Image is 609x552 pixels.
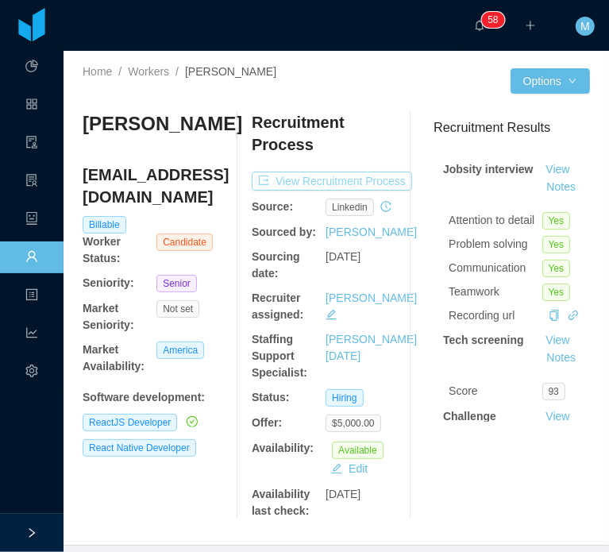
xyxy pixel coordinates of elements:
i: icon: setting [25,357,38,389]
a: icon: link [568,309,579,322]
span: Not set [156,300,199,318]
span: / [118,65,121,78]
i: icon: link [568,310,579,321]
i: icon: edit [326,309,337,320]
span: Billable [83,216,126,234]
a: View [541,334,576,346]
i: icon: copy [549,310,560,321]
span: Yes [542,236,571,253]
h4: [EMAIL_ADDRESS][DOMAIN_NAME] [83,164,230,208]
div: Copy [549,307,560,324]
button: icon: editEdit [325,459,374,478]
span: / [175,65,179,78]
a: icon: pie-chart [25,51,38,84]
b: Offer: [252,416,282,429]
i: icon: history [380,201,391,212]
span: 93 [542,383,565,400]
span: ReactJS Developer [83,414,177,431]
span: America [156,342,204,359]
a: icon: audit [25,127,38,160]
a: icon: appstore [25,89,38,122]
span: linkedin [326,199,374,216]
a: View [541,163,576,176]
h3: Recruitment Results [434,118,590,137]
b: Sourcing date: [252,250,300,280]
b: Sourced by: [252,226,316,238]
span: [DATE] [326,250,360,263]
a: icon: exportView Recruitment Process [252,175,412,187]
span: React Native Developer [83,439,196,457]
i: icon: bell [474,20,485,31]
span: Yes [542,212,571,230]
a: Workers [128,65,169,78]
b: Staffing Support Specialist: [252,333,307,379]
h3: [PERSON_NAME] [83,111,242,137]
span: $5,000.00 [326,415,380,432]
a: [PERSON_NAME] [326,291,417,304]
span: Candidate [156,234,213,251]
span: Hiring [326,389,363,407]
div: Score [449,383,542,400]
b: Software development : [83,391,205,403]
a: icon: robot [25,203,38,237]
b: Source: [252,200,293,213]
strong: Jobsity interview [443,163,534,176]
button: Notes [541,349,583,368]
div: Problem solving [449,236,542,253]
i: icon: line-chart [25,319,38,351]
div: Communication [449,260,542,276]
span: Senior [156,275,197,292]
button: Notes [541,178,583,197]
i: icon: plus [525,20,536,31]
b: Market Availability: [83,343,145,373]
i: icon: check-circle [187,416,198,427]
span: Yes [542,260,571,277]
a: icon: user [25,241,38,275]
a: icon: check-circle [183,415,198,428]
b: Seniority: [83,276,134,289]
h4: Recruitment Process [252,111,399,156]
strong: Tech screening [443,334,524,346]
div: Attention to detail [449,212,542,229]
div: Recording url [449,307,542,324]
sup: 58 [481,12,504,28]
i: icon: solution [25,167,38,199]
a: icon: profile [25,280,38,313]
span: [DATE] [326,488,360,500]
b: Worker Status: [83,235,121,264]
b: Availability last check: [252,488,310,517]
b: Recruiter assigned: [252,291,303,321]
a: [PERSON_NAME] [326,226,417,238]
b: Availability: [252,442,314,454]
div: Teamwork [449,284,542,300]
strong: Challenge evaluation [443,410,498,439]
b: Market Seniority: [83,302,134,331]
span: [PERSON_NAME] [185,65,276,78]
button: icon: exportView Recruitment Process [252,172,412,191]
a: View [541,410,576,423]
a: [PERSON_NAME][DATE] [326,333,417,362]
p: 8 [493,12,499,28]
b: Status: [252,391,289,403]
span: M [580,17,590,36]
a: Home [83,65,112,78]
button: Optionsicon: down [511,68,590,94]
span: Yes [542,284,571,301]
p: 5 [488,12,493,28]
